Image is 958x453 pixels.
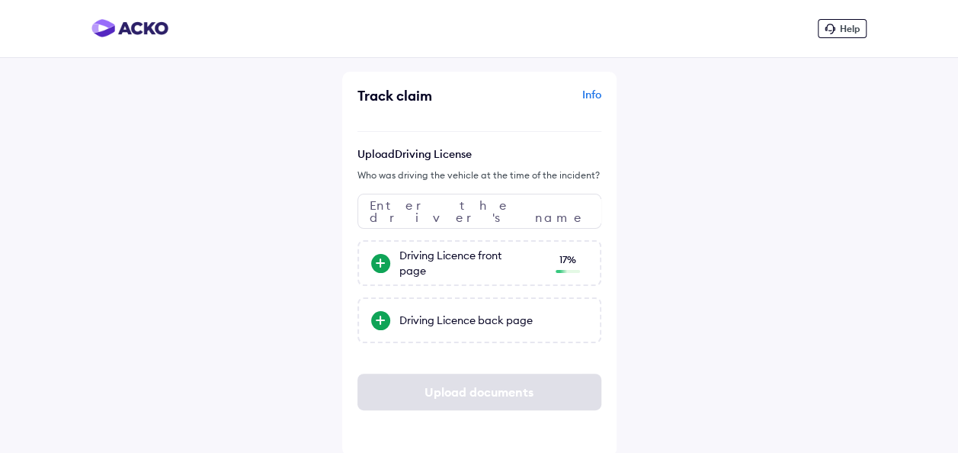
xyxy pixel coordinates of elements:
[399,313,588,328] div: Driving Licence back page
[357,169,601,182] div: Who was driving the vehicle at the time of the incident?
[399,248,548,278] div: Driving Licence front page
[357,147,601,161] p: Upload Driving License
[840,23,860,34] span: Help
[483,87,601,116] div: Info
[357,87,476,104] div: Track claim
[559,253,576,267] div: 17 %
[91,19,168,37] img: horizontal-gradient.png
